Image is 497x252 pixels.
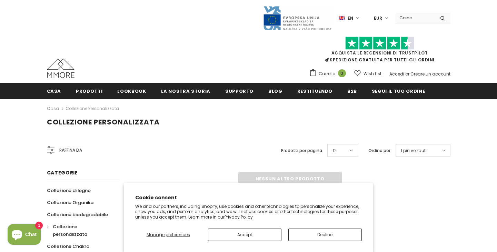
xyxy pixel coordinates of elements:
[47,83,61,99] a: Casa
[225,88,254,94] span: supporto
[297,88,332,94] span: Restituendo
[47,209,108,221] a: Collezione biodegradabile
[47,221,112,240] a: Collezione personalizzata
[47,88,61,94] span: Casa
[410,71,450,77] a: Creare un account
[331,50,428,56] a: Acquista le recensioni di TrustPilot
[147,232,190,238] span: Manage preferences
[374,15,382,22] span: EUR
[53,223,87,238] span: Collezione personalizzata
[47,169,78,176] span: Categorie
[76,83,102,99] a: Prodotti
[47,184,91,196] a: Collezione di legno
[59,147,82,154] span: Raffina da
[117,88,146,94] span: Lookbook
[309,69,349,79] a: Carrello 0
[338,69,346,77] span: 0
[268,88,282,94] span: Blog
[161,83,210,99] a: La nostra storia
[395,13,435,23] input: Search Site
[225,83,254,99] a: supporto
[347,88,357,94] span: B2B
[208,229,281,241] button: Accept
[47,104,59,113] a: Casa
[372,88,425,94] span: Segui il tuo ordine
[372,83,425,99] a: Segui il tuo ordine
[6,224,43,246] inbox-online-store-chat: Shopify online store chat
[263,6,332,31] img: Javni Razpis
[389,71,404,77] a: Accedi
[117,83,146,99] a: Lookbook
[288,229,362,241] button: Decline
[348,15,353,22] span: en
[345,37,414,50] img: Fidati di Pilot Stars
[135,194,362,201] h2: Cookie consent
[368,147,390,154] label: Ordina per
[47,243,89,250] span: Collezione Chakra
[268,83,282,99] a: Blog
[161,88,210,94] span: La nostra storia
[319,70,335,77] span: Carrello
[47,196,93,209] a: Collezione Organika
[354,68,381,80] a: Wish List
[76,88,102,94] span: Prodotti
[309,40,450,63] span: SPEDIZIONE GRATUITA PER TUTTI GLI ORDINI
[263,15,332,21] a: Javni Razpis
[281,147,322,154] label: Prodotti per pagina
[47,211,108,218] span: Collezione biodegradabile
[333,147,337,154] span: 12
[47,187,91,194] span: Collezione di legno
[47,199,93,206] span: Collezione Organika
[405,71,409,77] span: or
[47,117,160,127] span: Collezione personalizzata
[47,59,74,78] img: Casi MMORE
[135,229,201,241] button: Manage preferences
[66,105,119,111] a: Collezione personalizzata
[339,15,345,21] img: i-lang-1.png
[225,214,253,220] a: Privacy Policy
[347,83,357,99] a: B2B
[401,147,427,154] span: I più venduti
[364,70,381,77] span: Wish List
[135,204,362,220] p: We and our partners, including Shopify, use cookies and other technologies to personalize your ex...
[297,83,332,99] a: Restituendo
